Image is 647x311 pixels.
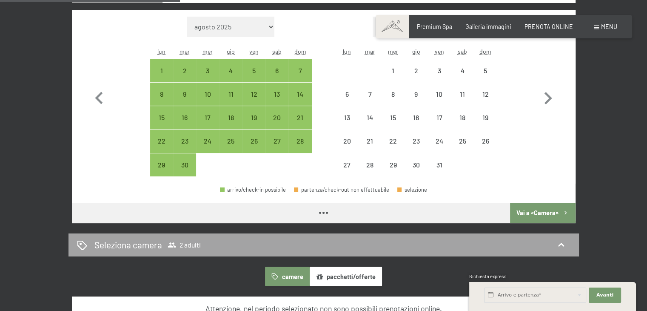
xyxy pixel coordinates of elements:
[151,67,172,89] div: 1
[242,130,265,153] div: arrivo/check-in possibile
[310,267,382,286] button: pacchetti/offerte
[451,83,474,106] div: Sat Oct 11 2025
[479,48,491,55] abbr: domenica
[266,67,288,89] div: 6
[359,153,382,176] div: Tue Oct 28 2025
[405,138,427,159] div: 23
[335,153,358,176] div: arrivo/check-in non effettuabile
[405,59,428,82] div: Thu Oct 02 2025
[474,130,497,153] div: Sun Oct 26 2025
[150,83,173,106] div: arrivo/check-in possibile
[265,267,309,286] button: camere
[382,83,405,106] div: Wed Oct 08 2025
[474,83,497,106] div: arrivo/check-in non effettuabile
[242,59,265,82] div: arrivo/check-in possibile
[382,59,405,82] div: Wed Oct 01 2025
[359,130,382,153] div: arrivo/check-in non effettuabile
[220,67,242,89] div: 4
[265,130,288,153] div: Sat Sep 27 2025
[452,138,473,159] div: 25
[220,114,242,135] div: 18
[428,59,450,82] div: arrivo/check-in non effettuabile
[288,83,311,106] div: Sun Sep 14 2025
[196,106,219,129] div: Wed Sep 17 2025
[382,67,404,89] div: 1
[294,48,306,55] abbr: domenica
[428,114,450,135] div: 17
[382,161,404,183] div: 29
[265,59,288,82] div: Sat Sep 06 2025
[451,83,474,106] div: arrivo/check-in non effettuabile
[359,130,382,153] div: Tue Oct 21 2025
[405,130,428,153] div: arrivo/check-in non effettuabile
[451,130,474,153] div: arrivo/check-in non effettuabile
[451,130,474,153] div: Sat Oct 25 2025
[150,59,173,82] div: Mon Sep 01 2025
[265,83,288,106] div: Sat Sep 13 2025
[150,130,173,153] div: arrivo/check-in possibile
[405,161,427,183] div: 30
[219,106,242,129] div: Thu Sep 18 2025
[428,130,450,153] div: arrivo/check-in non effettuabile
[359,83,382,106] div: Tue Oct 07 2025
[405,83,428,106] div: arrivo/check-in non effettuabile
[168,241,201,249] span: 2 adulti
[359,114,381,135] div: 14
[405,153,428,176] div: Thu Oct 30 2025
[288,130,311,153] div: arrivo/check-in possibile
[289,138,311,159] div: 28
[359,153,382,176] div: arrivo/check-in non effettuabile
[405,106,428,129] div: arrivo/check-in non effettuabile
[242,106,265,129] div: Fri Sep 19 2025
[265,59,288,82] div: arrivo/check-in possibile
[474,106,497,129] div: arrivo/check-in non effettuabile
[382,130,405,153] div: Wed Oct 22 2025
[468,293,470,299] span: 1
[150,83,173,106] div: Mon Sep 08 2025
[243,138,265,159] div: 26
[397,187,427,193] div: selezione
[94,239,162,251] h2: Seleziona camera
[359,83,382,106] div: arrivo/check-in non effettuabile
[243,91,265,112] div: 12
[266,91,288,112] div: 13
[173,130,196,153] div: Tue Sep 23 2025
[196,59,219,82] div: Wed Sep 03 2025
[196,59,219,82] div: arrivo/check-in possibile
[382,114,404,135] div: 15
[241,176,305,184] span: Consenso marketing*
[469,274,507,279] span: Richiesta express
[289,91,311,112] div: 14
[173,106,196,129] div: Tue Sep 16 2025
[510,203,575,223] button: Vai a «Camera»
[428,83,450,106] div: Fri Oct 10 2025
[288,106,311,129] div: Sun Sep 21 2025
[428,161,450,183] div: 31
[150,153,173,176] div: arrivo/check-in possibile
[589,288,621,303] button: Avanti
[428,67,450,89] div: 3
[266,138,288,159] div: 27
[173,106,196,129] div: arrivo/check-in possibile
[151,138,172,159] div: 22
[242,59,265,82] div: Fri Sep 05 2025
[197,138,218,159] div: 24
[157,48,165,55] abbr: lunedì
[474,59,497,82] div: Sun Oct 05 2025
[219,106,242,129] div: arrivo/check-in possibile
[196,130,219,153] div: Wed Sep 24 2025
[405,153,428,176] div: arrivo/check-in non effettuabile
[196,130,219,153] div: arrivo/check-in possibile
[265,130,288,153] div: arrivo/check-in possibile
[87,17,111,177] button: Mese precedente
[405,130,428,153] div: Thu Oct 23 2025
[417,23,452,30] a: Premium Spa
[220,138,242,159] div: 25
[197,67,218,89] div: 3
[173,59,196,82] div: Tue Sep 02 2025
[196,106,219,129] div: arrivo/check-in possibile
[220,187,286,193] div: arrivo/check-in possibile
[265,83,288,106] div: arrivo/check-in possibile
[382,106,405,129] div: arrivo/check-in non effettuabile
[272,48,282,55] abbr: sabato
